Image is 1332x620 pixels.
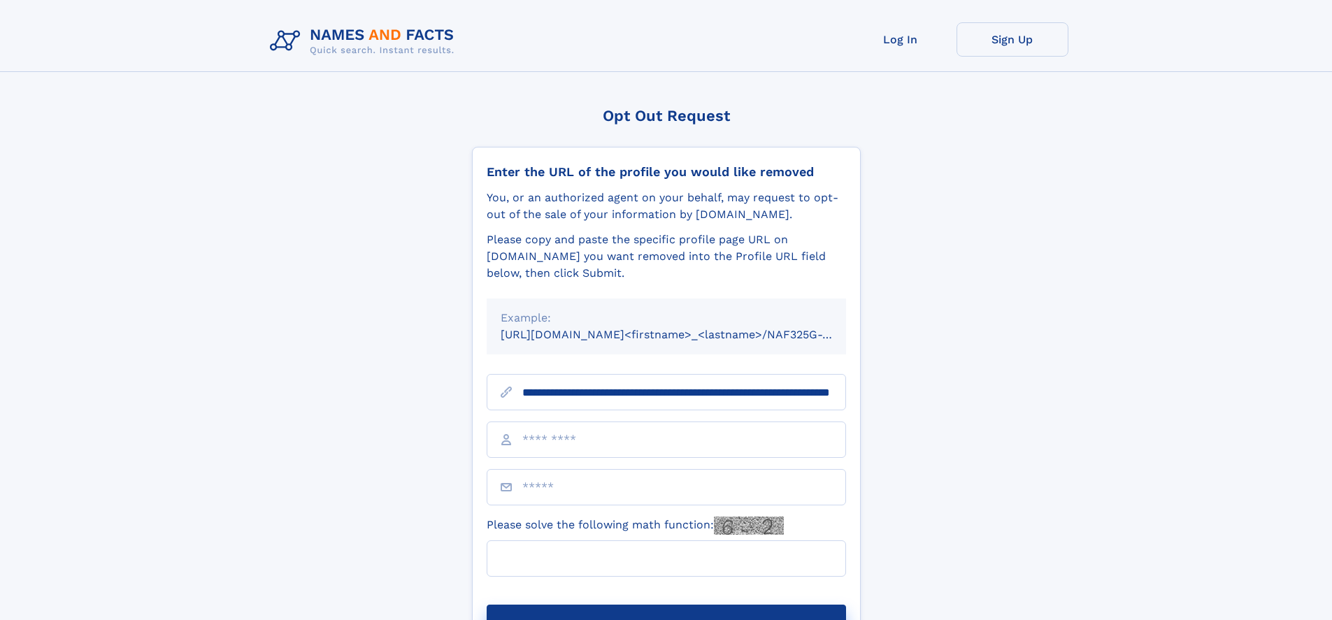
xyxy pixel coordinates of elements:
[487,231,846,282] div: Please copy and paste the specific profile page URL on [DOMAIN_NAME] you want removed into the Pr...
[264,22,466,60] img: Logo Names and Facts
[957,22,1068,57] a: Sign Up
[487,517,784,535] label: Please solve the following math function:
[501,310,832,326] div: Example:
[487,164,846,180] div: Enter the URL of the profile you would like removed
[501,328,873,341] small: [URL][DOMAIN_NAME]<firstname>_<lastname>/NAF325G-xxxxxxxx
[472,107,861,124] div: Opt Out Request
[845,22,957,57] a: Log In
[487,189,846,223] div: You, or an authorized agent on your behalf, may request to opt-out of the sale of your informatio...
